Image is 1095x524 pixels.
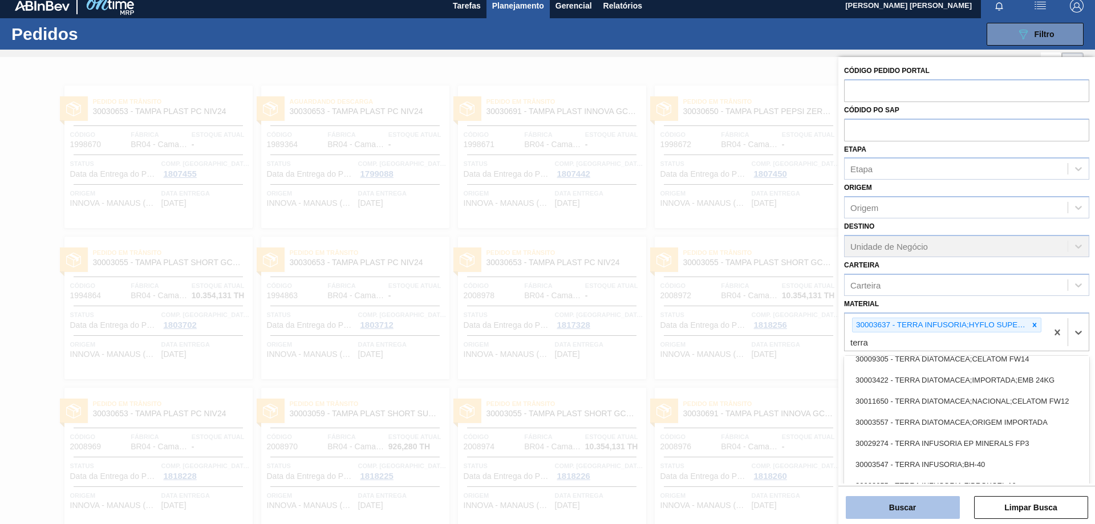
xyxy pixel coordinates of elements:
label: Carteira [844,261,879,269]
div: Visão em Cards [1062,52,1084,74]
label: Material [844,300,879,308]
div: 30011650 - TERRA DIATOMACEA;NACIONAL;CELATOM FW12 [844,391,1089,412]
div: 30003255 - TERRA INFUSORIA;FIBROXCEL 10;; [844,475,1089,496]
button: Filtro [987,23,1084,46]
label: Código Pedido Portal [844,67,930,75]
label: Códido PO SAP [844,106,899,114]
div: 30003422 - TERRA DIATOMACEA;IMPORTADA;EMB 24KG [844,369,1089,391]
div: 30003637 - TERRA INFUSORIA;HYFLO SUPER CEL [853,318,1028,332]
div: Origem [850,203,878,213]
span: Filtro [1035,30,1055,39]
label: Destino [844,222,874,230]
img: TNhmsLtSVTkK8tSr43FrP2fwEKptu5GPRR3wAAAABJRU5ErkJggg== [15,1,70,11]
div: 30009305 - TERRA DIATOMACEA;CELATOM FW14 [844,348,1089,369]
div: Carteira [850,280,881,290]
label: Etapa [844,145,866,153]
h1: Pedidos [11,27,182,40]
div: 30029274 - TERRA INFUSORIA EP MINERALS FP3 [844,433,1089,454]
div: Etapa [850,164,873,174]
div: Visão em Lista [1041,52,1062,74]
div: 30003557 - TERRA DIATOMACEA;ORIGEM IMPORTADA [844,412,1089,433]
div: 30003547 - TERRA INFUSORIA;BH-40 [844,454,1089,475]
label: Origem [844,184,872,192]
